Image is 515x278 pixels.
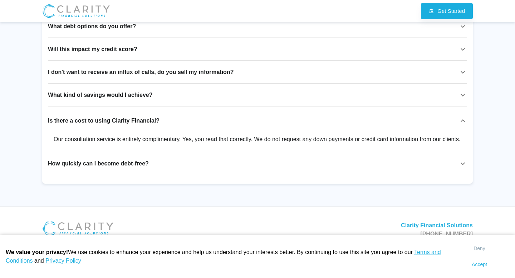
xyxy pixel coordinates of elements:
[48,22,136,31] p: What debt options do you offer?
[48,116,160,125] p: Is there a cost to using Clarity Financial?
[6,248,468,265] p: We use cookies to enhance your experience and help us understand your interests better. By contin...
[42,4,110,19] img: clarity_banner.jpg
[48,109,467,132] div: Is there a cost to using Clarity Financial?
[42,220,114,237] img: Clarity Financial logo
[48,91,153,99] p: What kind of savings would I achieve?
[48,68,234,76] p: I don't want to receive an influx of calls, do you sell my information?
[48,64,467,81] div: I don't want to receive an influx of calls, do you sell my information?
[6,249,441,264] a: Terms and Conditions
[54,135,461,144] p: Our consultation service is entirely complimentary. Yes, you read that correctly. We do not reque...
[45,258,81,264] a: Privacy Policy
[48,45,137,54] p: Will this impact my credit score?
[48,132,467,149] div: Is there a cost to using Clarity Financial?
[48,86,467,104] div: What kind of savings would I achieve?
[48,159,149,168] p: How quickly can I become debt-free?
[401,221,473,230] p: Clarity Financial Solutions
[48,41,467,58] div: Will this impact my credit score?
[48,155,467,172] div: How quickly can I become debt-free?
[468,257,491,273] button: Accept
[48,18,467,35] div: What debt options do you offer?
[42,220,114,237] a: RenewaBytes
[468,240,491,257] button: Deny
[421,3,473,19] a: Get Started
[42,4,110,19] a: theFront
[401,230,473,238] p: [PHONE_NUMBER]
[6,249,68,255] span: We value your privacy!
